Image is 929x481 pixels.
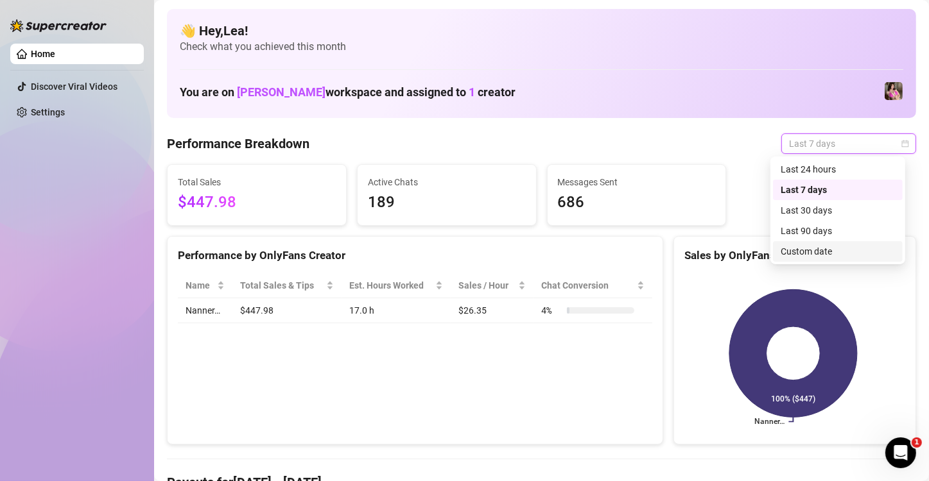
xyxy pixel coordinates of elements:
[240,278,323,292] span: Total Sales & Tips
[541,278,634,292] span: Chat Conversion
[180,85,516,99] h1: You are on workspace and assigned to creator
[885,437,916,468] iframe: Intercom live chat
[541,303,562,317] span: 4 %
[684,247,905,264] div: Sales by OnlyFans Creator
[10,19,107,32] img: logo-BBDzfeDw.svg
[178,175,336,189] span: Total Sales
[232,298,341,323] td: $447.98
[31,81,117,92] a: Discover Viral Videos
[368,175,526,189] span: Active Chats
[781,183,895,197] div: Last 7 days
[178,190,336,215] span: $447.98
[534,273,652,298] th: Chat Conversion
[237,85,326,99] span: [PERSON_NAME]
[458,278,516,292] span: Sales / Hour
[342,298,451,323] td: 17.0 h
[451,298,534,323] td: $26.35
[180,40,903,54] span: Check what you achieved this month
[31,107,65,117] a: Settings
[773,241,903,262] div: Custom date
[349,278,433,292] div: Est. Hours Worked
[885,82,903,100] img: Nanner
[558,190,716,215] span: 686
[781,162,895,176] div: Last 24 hours
[789,134,908,153] span: Last 7 days
[167,135,309,153] h4: Performance Breakdown
[368,190,526,215] span: 189
[781,224,895,238] div: Last 90 days
[178,298,232,323] td: Nanner…
[773,159,903,180] div: Last 24 hours
[31,49,55,59] a: Home
[178,247,652,264] div: Performance by OnlyFans Creator
[451,273,534,298] th: Sales / Hour
[781,203,895,217] div: Last 30 days
[232,273,341,298] th: Total Sales & Tips
[773,221,903,241] div: Last 90 days
[754,418,785,426] text: Nanner…
[178,273,232,298] th: Name
[180,22,903,40] h4: 👋 Hey, Lea !
[558,175,716,189] span: Messages Sent
[469,85,475,99] span: 1
[773,180,903,200] div: Last 7 days
[781,244,895,258] div: Custom date
[912,437,922,448] span: 1
[901,140,909,148] span: calendar
[773,200,903,221] div: Last 30 days
[186,278,214,292] span: Name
